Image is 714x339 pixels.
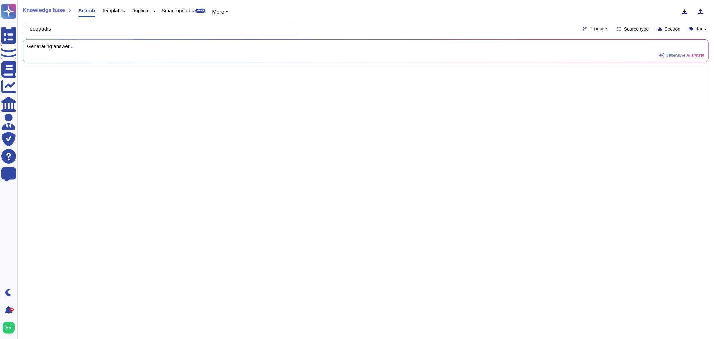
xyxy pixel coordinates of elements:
[212,9,224,15] span: More
[590,26,608,31] span: Products
[102,8,125,13] span: Templates
[26,23,290,35] input: Search a question or template...
[23,8,65,13] span: Knowledge base
[195,9,205,13] div: BETA
[666,53,704,57] span: Generative AI answer
[696,26,706,31] span: Tags
[212,8,228,16] button: More
[10,308,14,312] div: 9+
[27,44,704,49] span: Generating answer...
[665,27,681,31] span: Section
[624,27,649,31] span: Source type
[132,8,155,13] span: Duplicates
[78,8,95,13] span: Search
[1,320,19,335] button: user
[3,322,15,334] img: user
[162,8,194,13] span: Smart updates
